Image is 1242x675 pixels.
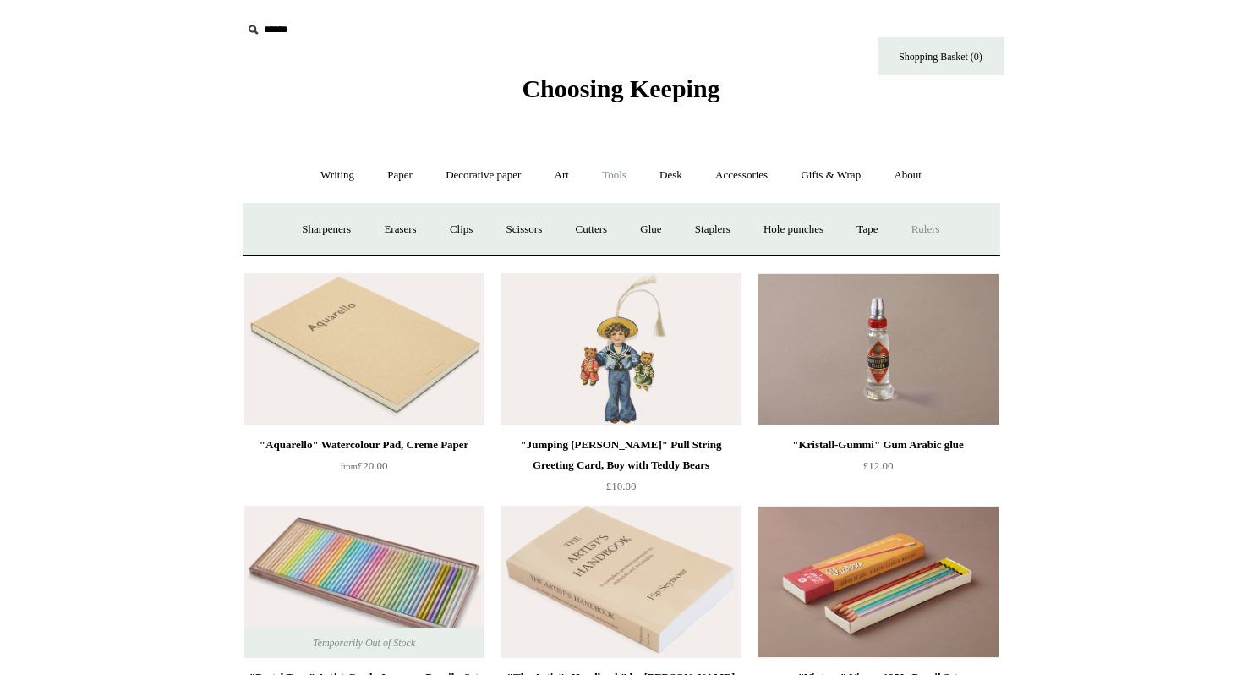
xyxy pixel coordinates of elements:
a: Decorative paper [430,153,536,198]
a: Hole punches [748,207,839,252]
span: £12.00 [863,459,894,472]
div: "Aquarello" Watercolour Pad, Creme Paper [249,435,480,455]
a: Rulers [896,207,955,252]
a: Sharpeners [287,207,366,252]
img: "Vintage" Viarco 1950s Pencil Set [758,506,998,658]
a: Glue [625,207,676,252]
a: "Kristall-Gummi" Gum Arabic glue "Kristall-Gummi" Gum Arabic glue [758,273,998,425]
a: Tape [841,207,893,252]
a: "Aquarello" Watercolour Pad, Creme Paper from£20.00 [244,435,484,504]
span: from [341,462,358,471]
a: Art [539,153,584,198]
a: "The Artist's Handbook" by Pip Seymour Book "The Artist's Handbook" by Pip Seymour Book [501,506,741,658]
a: Gifts & Wrap [785,153,876,198]
a: Erasers [369,207,431,252]
a: "Pastel Tone" Artist Grade Japanese Pencils, Set of 50 "Pastel Tone" Artist Grade Japanese Pencil... [244,506,484,658]
a: About [878,153,937,198]
div: "Jumping [PERSON_NAME]" Pull String Greeting Card, Boy with Teddy Bears [505,435,736,475]
a: "Jumping [PERSON_NAME]" Pull String Greeting Card, Boy with Teddy Bears £10.00 [501,435,741,504]
a: Paper [372,153,428,198]
a: "Aquarello" Watercolour Pad, Creme Paper "Aquarello" Watercolour Pad, Creme Paper [244,273,484,425]
a: "Kristall-Gummi" Gum Arabic glue £12.00 [758,435,998,504]
a: Writing [305,153,369,198]
span: £10.00 [606,480,637,492]
a: "Vintage" Viarco 1950s Pencil Set "Vintage" Viarco 1950s Pencil Set [758,506,998,658]
img: "Pastel Tone" Artist Grade Japanese Pencils, Set of 50 [244,506,484,658]
img: "Aquarello" Watercolour Pad, Creme Paper [244,273,484,425]
a: "Jumping Jack" Pull String Greeting Card, Boy with Teddy Bears "Jumping Jack" Pull String Greetin... [501,273,741,425]
a: Scissors [491,207,558,252]
span: £20.00 [341,459,388,472]
a: Desk [644,153,698,198]
img: "The Artist's Handbook" by Pip Seymour Book [501,506,741,658]
span: Choosing Keeping [522,74,719,102]
img: "Kristall-Gummi" Gum Arabic glue [758,273,998,425]
a: Shopping Basket (0) [878,37,1004,75]
a: Clips [435,207,488,252]
img: "Jumping Jack" Pull String Greeting Card, Boy with Teddy Bears [501,273,741,425]
a: Choosing Keeping [522,88,719,100]
a: Tools [587,153,642,198]
a: Cutters [560,207,622,252]
a: Accessories [700,153,783,198]
span: Temporarily Out of Stock [296,628,432,658]
a: Staplers [680,207,746,252]
div: "Kristall-Gummi" Gum Arabic glue [762,435,993,455]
